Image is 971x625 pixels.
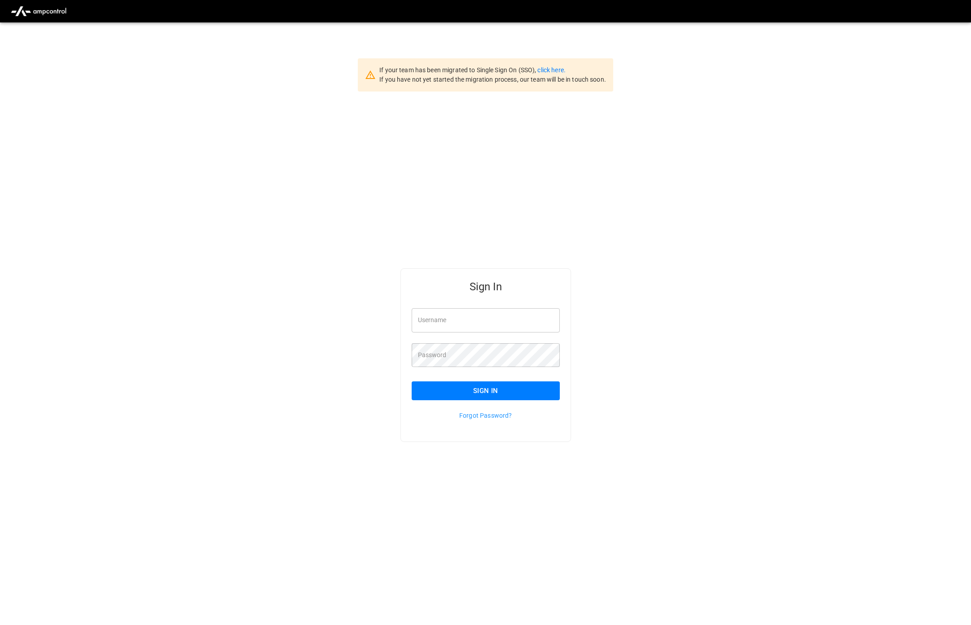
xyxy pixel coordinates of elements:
[379,76,606,83] span: If you have not yet started the migration process, our team will be in touch soon.
[412,280,560,294] h5: Sign In
[412,411,560,420] p: Forgot Password?
[379,66,537,74] span: If your team has been migrated to Single Sign On (SSO),
[412,381,560,400] button: Sign In
[537,66,565,74] a: click here.
[7,3,70,20] img: ampcontrol.io logo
